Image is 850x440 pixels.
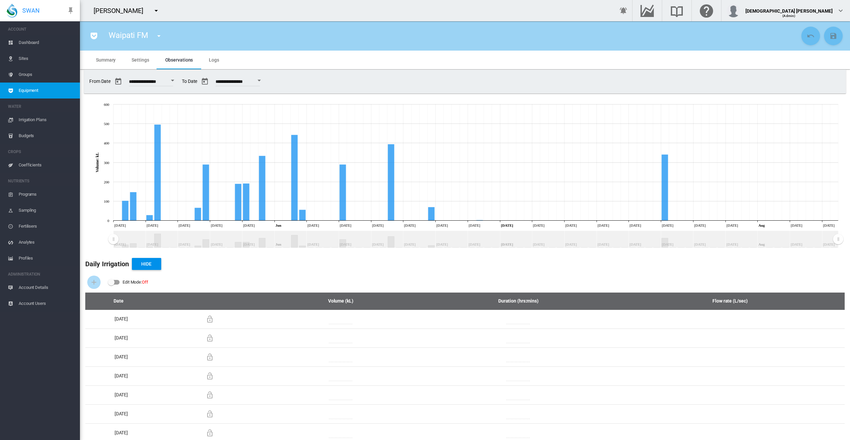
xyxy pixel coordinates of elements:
span: WATER [8,101,75,112]
span: Sampling [19,202,75,218]
g: Zoom chart using cursor arrows [108,231,119,248]
tspan: 100 [104,199,110,203]
img: SWAN-Landscape-Logo-Colour-drop.png [7,4,17,18]
tspan: [DATE] [565,223,577,227]
tspan: [DATE] [791,223,802,227]
md-icon: icon-undo [807,32,815,40]
g: May 15, 2025 101 [122,201,129,221]
button: Cancel Changes [801,27,820,45]
g: Jun 22, 2025 68 [428,207,435,221]
span: Account Details [19,280,75,296]
span: Programs [19,186,75,202]
span: Fertilisers [19,218,75,234]
button: Locking this row will prevent custom changes being overwritten by future data imports [203,388,216,402]
th: Date [85,293,152,310]
button: Locking this row will prevent custom changes being overwritten by future data imports [203,369,216,383]
g: Jun 11, 2025 288 [340,165,346,221]
g: Jul 21, 2025 341 [662,155,668,221]
span: Budgets [19,128,75,144]
tspan: [DATE] [340,223,351,227]
tspan: [DATE] [662,223,673,227]
span: (Admin) [782,14,795,18]
g: May 29, 2025 189 [235,184,241,221]
button: Open calendar [167,75,179,87]
md-icon: Locking this row will prevent custom changes being overwritten by future data imports [206,334,214,342]
g: May 25, 2025 288 [203,165,209,221]
tspan: 500 [104,122,110,126]
tspan: [DATE] [147,223,158,227]
span: [DATE] [115,316,128,322]
button: Open calendar [253,75,265,87]
span: NUTRIENTS [8,176,75,186]
md-icon: Locking this row will prevent custom changes being overwritten by future data imports [206,391,214,399]
md-icon: Search the knowledge base [669,7,685,15]
g: May 16, 2025 146 [130,192,137,221]
md-icon: Locking this row will prevent custom changes being overwritten by future data imports [206,353,214,361]
tspan: 0 [108,219,110,223]
span: Sites [19,51,75,67]
md-icon: Click here for help [698,7,714,15]
span: Groups [19,67,75,83]
span: Coefficients [19,157,75,173]
button: md-calendar [112,75,125,88]
span: Irrigation Plans [19,112,75,128]
tspan: [DATE] [372,223,384,227]
th: Flow rate (L/sec) [623,293,845,310]
g: May 24, 2025 66 [195,208,201,221]
span: Waipati FM [109,31,148,40]
div: Edit Mode: [123,278,148,287]
span: To Date [182,75,263,88]
md-icon: Locking this row will prevent custom changes being overwritten by future data imports [206,410,214,418]
span: Account Users [19,296,75,312]
tspan: [DATE] [469,223,480,227]
span: Off [142,280,148,285]
button: Locking this row will prevent custom changes being overwritten by future data imports [203,313,216,326]
div: [PERSON_NAME] [94,6,149,15]
span: Observations [165,57,193,63]
button: Locking this row will prevent custom changes being overwritten by future data imports [203,426,216,440]
span: [DATE] [115,430,128,435]
g: Zoom chart using cursor arrows [832,231,844,248]
th: Duration (hrs:mins) [414,293,623,310]
md-icon: Locking this row will prevent custom changes being overwritten by future data imports [206,429,214,437]
tspan: [DATE] [404,223,416,227]
md-icon: icon-menu-down [155,32,163,40]
button: icon-menu-down [152,29,166,43]
div: [DEMOGRAPHIC_DATA] [PERSON_NAME] [745,5,833,12]
th: Volume (kL) [267,293,414,310]
span: Dashboard [19,35,75,51]
span: ADMINISTRATION [8,269,75,280]
span: Profiles [19,250,75,266]
tspan: 600 [104,103,110,107]
tspan: [DATE] [694,223,706,227]
tspan: Aug [758,223,765,227]
md-icon: icon-menu-down [152,7,160,15]
rect: Zoom chart using cursor arrows [113,231,838,248]
md-icon: Go to the Data Hub [639,7,655,15]
md-icon: Locking this row will prevent custom changes being overwritten by future data imports [206,372,214,380]
button: icon-menu-down [150,4,163,17]
span: [DATE] [115,354,128,359]
tspan: [DATE] [114,223,126,227]
g: Jun 01, 2025 334 [259,156,265,221]
tspan: [DATE] [726,223,738,227]
md-icon: icon-plus [90,278,98,286]
tspan: 400 [104,141,110,145]
tspan: 300 [104,161,110,165]
span: Equipment [19,83,75,99]
span: Settings [132,57,149,63]
tspan: [DATE] [533,223,545,227]
md-icon: icon-pocket [90,32,98,40]
md-icon: icon-bell-ring [620,7,628,15]
button: Locking this row will prevent custom changes being overwritten by future data imports [203,331,216,345]
g: May 19, 2025 495.5 [155,125,161,221]
button: Add Water Flow Record [87,276,101,289]
span: Analytes [19,234,75,250]
span: ACCOUNT [8,24,75,35]
span: [DATE] [115,392,128,397]
span: Logs [209,57,219,63]
tspan: [DATE] [436,223,448,227]
tspan: [DATE] [823,223,835,227]
tspan: [DATE] [501,223,513,227]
